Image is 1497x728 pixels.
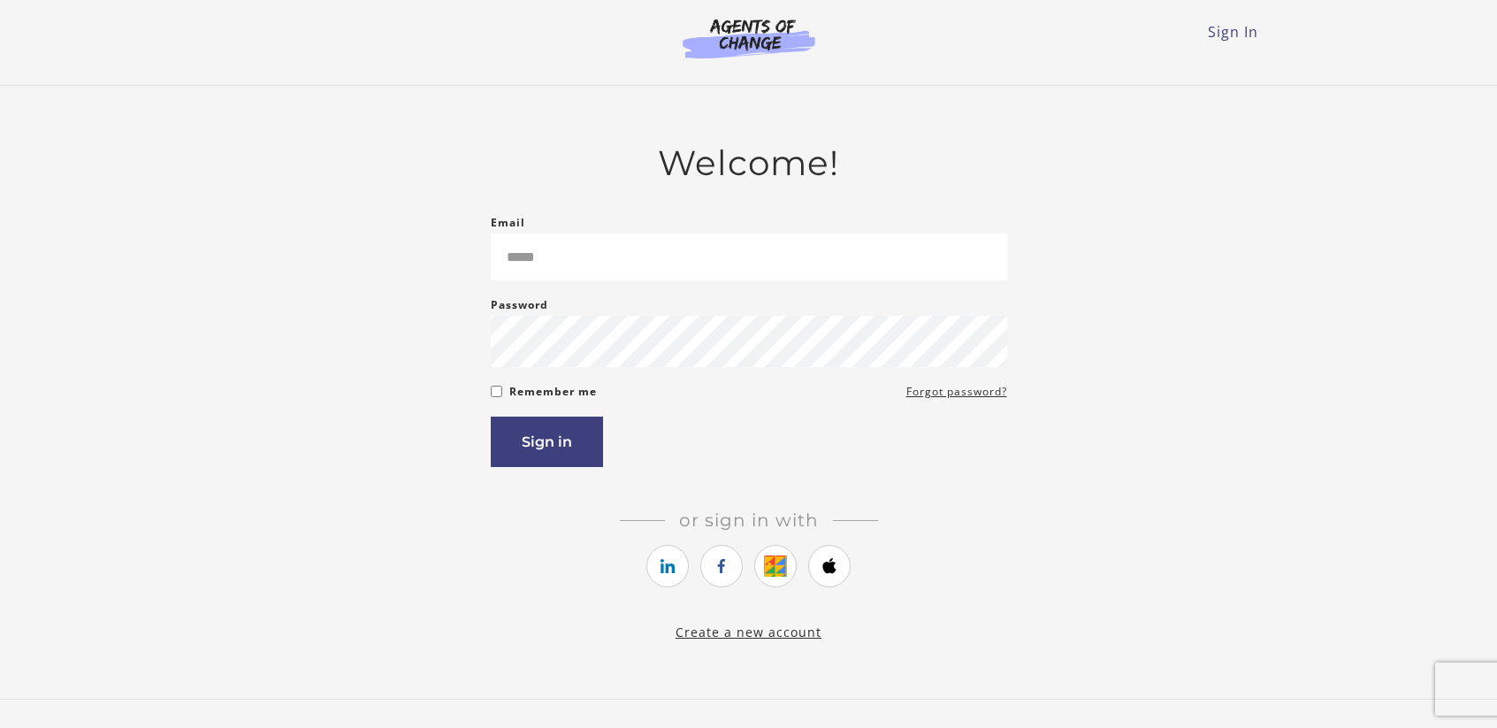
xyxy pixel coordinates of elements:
a: https://courses.thinkific.com/users/auth/apple?ss%5Breferral%5D=&ss%5Buser_return_to%5D=https%3A%... [808,545,851,587]
a: https://courses.thinkific.com/users/auth/facebook?ss%5Breferral%5D=&ss%5Buser_return_to%5D=https%... [700,545,743,587]
a: Forgot password? [906,381,1007,402]
span: Or sign in with [665,510,833,531]
button: Sign in [491,417,603,467]
label: Email [491,212,525,234]
a: https://courses.thinkific.com/users/auth/google?ss%5Breferral%5D=&ss%5Buser_return_to%5D=https%3A... [754,545,797,587]
h2: Welcome! [491,142,1007,184]
a: Create a new account [676,624,821,640]
a: Sign In [1208,22,1258,42]
a: https://courses.thinkific.com/users/auth/linkedin?ss%5Breferral%5D=&ss%5Buser_return_to%5D=https%... [646,545,689,587]
label: Remember me [509,381,597,402]
label: Password [491,295,548,316]
img: Agents of Change Logo [664,18,834,58]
